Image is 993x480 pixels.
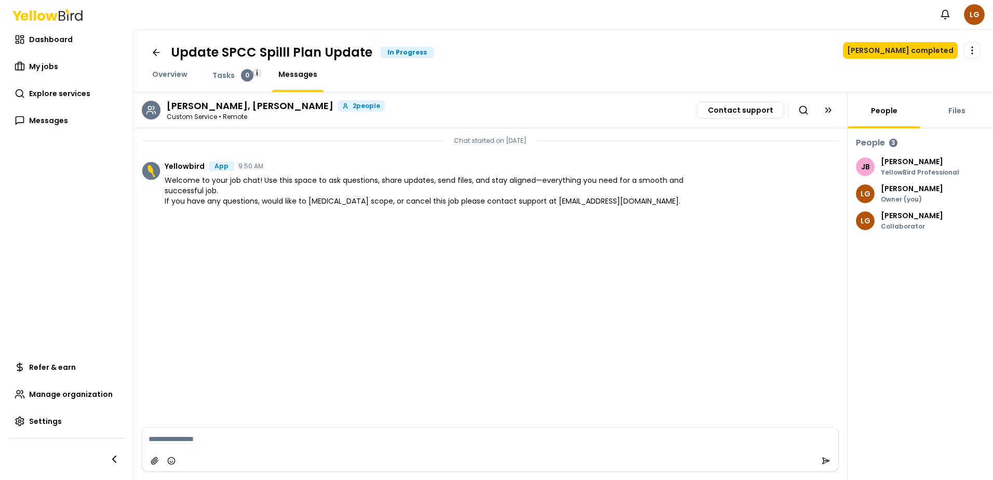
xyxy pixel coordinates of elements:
div: 3 [889,139,897,147]
a: Refer & earn [8,357,125,378]
a: Messages [8,110,125,131]
span: Welcome to your job chat! Use this space to ask questions, share updates, send files, and stay al... [165,175,688,206]
a: Files [942,105,972,116]
a: Tasks0 [206,69,260,82]
div: 0 [241,69,253,82]
a: Manage organization [8,384,125,405]
span: LG [856,211,875,230]
p: Collaborator [881,223,943,230]
h3: People [856,137,885,149]
span: LG [856,184,875,203]
h3: Jishant Brahmbhatt, Leticia Garcia [167,101,333,111]
a: Overview [146,69,194,79]
div: In Progress [381,47,434,58]
span: Manage organization [29,389,113,399]
div: App [209,162,234,171]
h1: Update SPCC Spilll Plan Update [171,44,372,61]
a: Dashboard [8,29,125,50]
span: 2 people [353,103,380,109]
p: Chat started on [DATE] [454,137,527,145]
span: Dashboard [29,34,73,45]
span: Settings [29,416,62,426]
a: People [865,105,904,116]
span: JB [856,157,875,176]
div: Chat messages [133,128,847,427]
a: Messages [272,69,324,79]
span: Explore services [29,88,90,99]
span: Messages [29,115,68,126]
a: Explore services [8,83,125,104]
time: 9:50 AM [238,163,263,169]
span: Overview [152,69,187,79]
p: YellowBird Professional [881,169,959,176]
p: Owner (you) [881,196,943,203]
a: My jobs [8,56,125,77]
p: [PERSON_NAME] [881,158,959,165]
span: My jobs [29,61,58,72]
button: Contact support [697,102,784,118]
span: Tasks [212,70,235,81]
p: [PERSON_NAME] [881,185,943,192]
span: Yellowbird [165,163,205,170]
span: LG [964,4,985,25]
a: Settings [8,411,125,432]
span: Messages [278,69,317,79]
p: Custom Service • Remote [167,114,385,120]
span: Refer & earn [29,362,76,372]
button: [PERSON_NAME] completed [843,42,958,59]
p: [PERSON_NAME] [881,212,943,219]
